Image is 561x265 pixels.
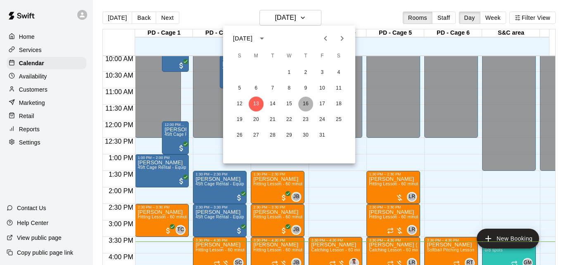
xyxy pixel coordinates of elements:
[265,97,280,111] button: 14
[331,97,346,111] button: 18
[232,81,247,96] button: 5
[232,112,247,127] button: 19
[249,128,264,143] button: 27
[315,97,330,111] button: 17
[298,81,313,96] button: 9
[232,97,247,111] button: 12
[315,48,330,64] span: Friday
[265,81,280,96] button: 7
[298,97,313,111] button: 16
[331,48,346,64] span: Saturday
[298,65,313,80] button: 2
[282,48,297,64] span: Wednesday
[331,112,346,127] button: 25
[282,112,297,127] button: 22
[249,48,264,64] span: Monday
[298,48,313,64] span: Thursday
[315,81,330,96] button: 10
[282,65,297,80] button: 1
[249,112,264,127] button: 20
[265,128,280,143] button: 28
[233,34,252,43] div: [DATE]
[334,30,350,47] button: Next month
[232,48,247,64] span: Sunday
[265,112,280,127] button: 21
[282,128,297,143] button: 29
[282,97,297,111] button: 15
[331,65,346,80] button: 4
[315,65,330,80] button: 3
[265,48,280,64] span: Tuesday
[298,112,313,127] button: 23
[282,81,297,96] button: 8
[331,81,346,96] button: 11
[232,128,247,143] button: 26
[298,128,313,143] button: 30
[315,112,330,127] button: 24
[255,31,269,45] button: calendar view is open, switch to year view
[315,128,330,143] button: 31
[249,81,264,96] button: 6
[317,30,334,47] button: Previous month
[249,97,264,111] button: 13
